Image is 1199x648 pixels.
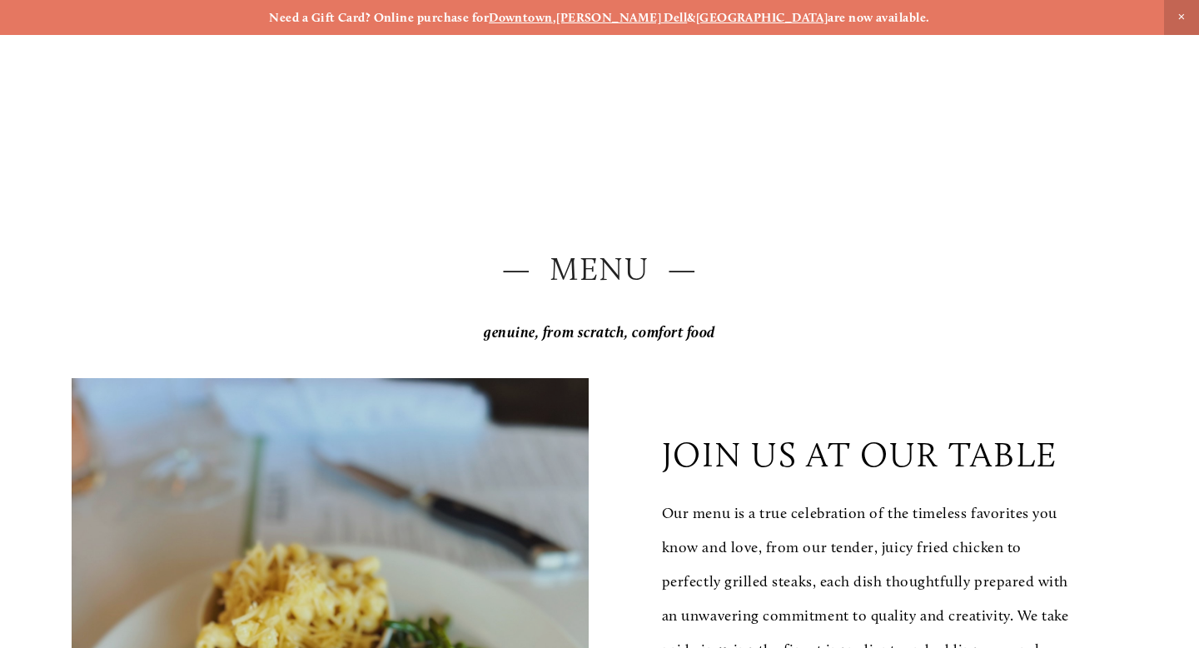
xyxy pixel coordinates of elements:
strong: & [687,10,695,25]
a: [PERSON_NAME] Dell [556,10,687,25]
strong: are now available. [828,10,929,25]
strong: , [553,10,556,25]
em: genuine, from scratch, comfort food [484,323,715,341]
a: Downtown [489,10,553,25]
strong: Need a Gift Card? Online purchase for [269,10,489,25]
h2: — Menu — [72,247,1127,292]
p: join us at our table [662,434,1057,475]
a: [GEOGRAPHIC_DATA] [696,10,828,25]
